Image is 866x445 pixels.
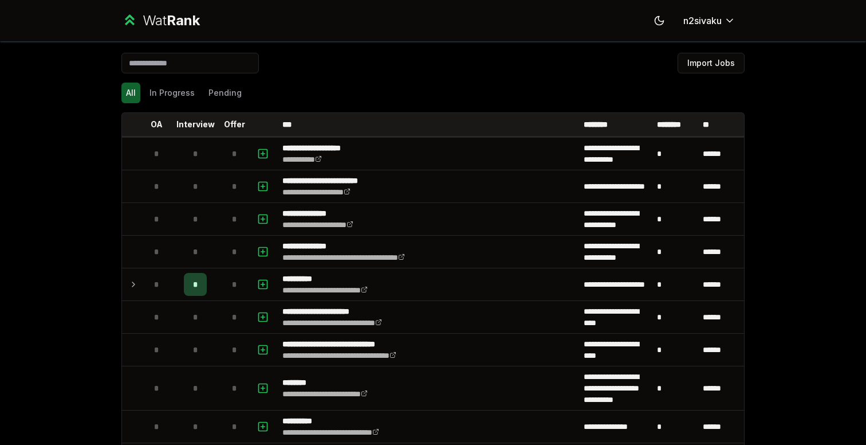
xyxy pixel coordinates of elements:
[683,14,722,28] span: n2sivaku
[167,12,200,29] span: Rank
[151,119,163,130] p: OA
[204,83,246,103] button: Pending
[176,119,215,130] p: Interview
[145,83,199,103] button: In Progress
[143,11,200,30] div: Wat
[121,83,140,103] button: All
[678,53,745,73] button: Import Jobs
[121,11,200,30] a: WatRank
[674,10,745,31] button: n2sivaku
[224,119,245,130] p: Offer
